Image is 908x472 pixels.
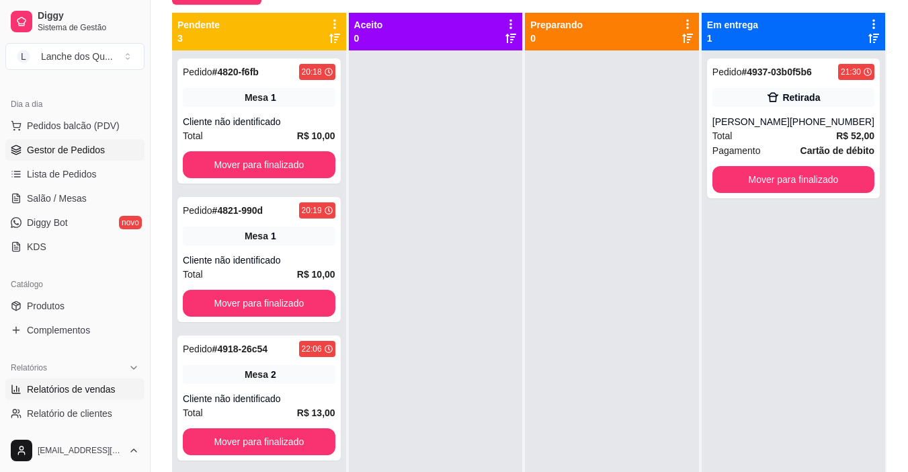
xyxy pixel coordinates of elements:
div: Cliente não identificado [183,253,335,267]
strong: # 4937-03b0f5b6 [741,67,811,77]
span: Mesa [245,368,268,381]
span: Pedido [712,67,742,77]
button: Mover para finalizado [183,151,335,178]
div: 20:18 [302,67,322,77]
span: Salão / Mesas [27,192,87,205]
button: Pedidos balcão (PDV) [5,115,145,136]
strong: Cartão de débito [800,145,874,156]
strong: R$ 13,00 [297,407,335,418]
div: 1 [271,91,276,104]
a: Produtos [5,295,145,317]
p: Preparando [530,18,583,32]
span: Pedido [183,205,212,216]
span: Relatórios de vendas [27,383,116,396]
div: Cliente não identificado [183,115,335,128]
span: [EMAIL_ADDRESS][DOMAIN_NAME] [38,445,123,456]
strong: # 4821-990d [212,205,263,216]
span: Total [183,267,203,282]
button: [EMAIL_ADDRESS][DOMAIN_NAME] [5,434,145,467]
span: Total [183,405,203,420]
span: Pedido [183,67,212,77]
span: Sistema de Gestão [38,22,139,33]
span: Lista de Pedidos [27,167,97,181]
button: Mover para finalizado [183,290,335,317]
button: Mover para finalizado [712,166,874,193]
div: 21:30 [841,67,861,77]
strong: # 4918-26c54 [212,344,268,354]
a: Salão / Mesas [5,188,145,209]
div: Catálogo [5,274,145,295]
strong: R$ 10,00 [297,269,335,280]
div: Dia a dia [5,93,145,115]
span: Diggy Bot [27,216,68,229]
span: Gestor de Pedidos [27,143,105,157]
a: Gestor de Pedidos [5,139,145,161]
a: Relatórios de vendas [5,379,145,400]
span: KDS [27,240,46,253]
a: Relatório de clientes [5,403,145,424]
div: 1 [271,229,276,243]
p: Aceito [354,18,383,32]
a: KDS [5,236,145,258]
span: Mesa [245,91,268,104]
span: Total [712,128,733,143]
span: Total [183,128,203,143]
p: Em entrega [707,18,758,32]
span: L [17,50,30,63]
div: [PHONE_NUMBER] [790,115,874,128]
p: 0 [530,32,583,45]
div: 22:06 [302,344,322,354]
p: Pendente [177,18,220,32]
span: Relatório de clientes [27,407,112,420]
span: Relatórios [11,362,47,373]
strong: # 4820-f6fb [212,67,259,77]
p: 0 [354,32,383,45]
span: Pedido [183,344,212,354]
a: Relatório de mesas [5,427,145,448]
span: Pagamento [712,143,761,158]
span: Pedidos balcão (PDV) [27,119,120,132]
p: 3 [177,32,220,45]
span: Diggy [38,10,139,22]
a: Diggy Botnovo [5,212,145,233]
div: Cliente não identificado [183,392,335,405]
a: Complementos [5,319,145,341]
strong: R$ 52,00 [836,130,874,141]
div: Retirada [782,91,820,104]
div: 2 [271,368,276,381]
div: Lanche dos Qu ... [41,50,113,63]
a: DiggySistema de Gestão [5,5,145,38]
span: Produtos [27,299,65,313]
span: Complementos [27,323,90,337]
div: 20:19 [302,205,322,216]
strong: R$ 10,00 [297,130,335,141]
p: 1 [707,32,758,45]
button: Select a team [5,43,145,70]
button: Mover para finalizado [183,428,335,455]
div: [PERSON_NAME] [712,115,790,128]
a: Lista de Pedidos [5,163,145,185]
span: Mesa [245,229,268,243]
